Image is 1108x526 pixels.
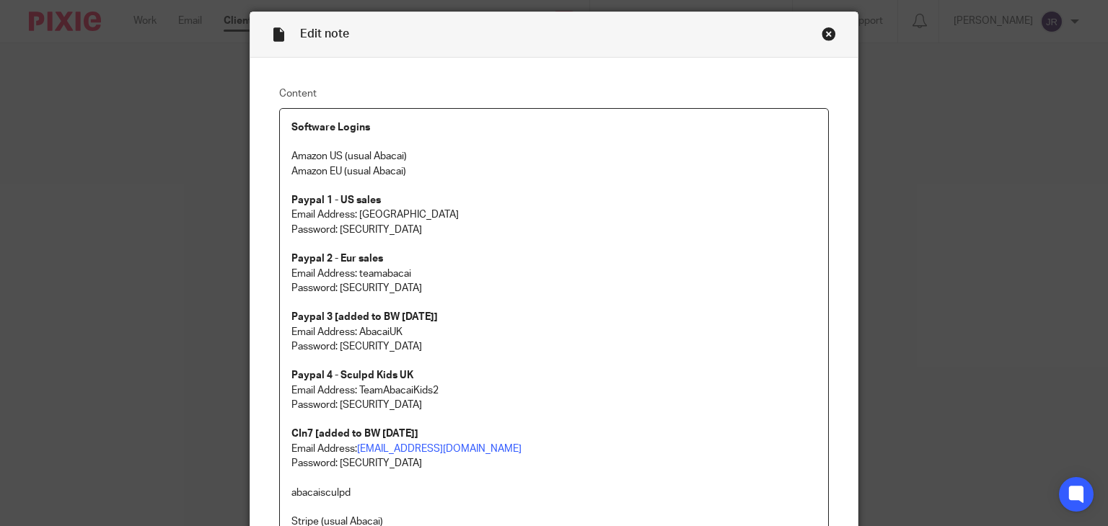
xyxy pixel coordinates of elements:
div: Close this dialog window [822,27,836,41]
strong: Software Logins [291,122,370,133]
p: Password: [SECURITY_DATA] [291,456,817,471]
p: Email Address: [291,442,817,456]
p: Password: [SECURITY_DATA] [291,223,817,237]
span: Edit note [300,28,349,40]
p: abacaisculpd [291,486,817,500]
p: Password: [SECURITY_DATA] [291,339,817,354]
p: Password: [SECURITY_DATA] [291,281,817,295]
p: Amazon EU (usual Abacai) [291,164,817,179]
p: Email Address: AbacaiUK [291,325,817,339]
p: Email Address: teamabacai [291,267,817,281]
strong: Paypal 4 - Sculpd Kids UK [291,370,413,380]
strong: Paypal 3 [added to BW [DATE]] [291,312,438,322]
p: Email Address: TeamAbacaiKids2 Password: [SECURITY_DATA] [291,383,817,413]
strong: CIn7 [291,429,313,439]
label: Content [279,86,830,101]
p: Amazon US (usual Abacai) [291,149,817,164]
strong: Paypal 2 - Eur sales [291,254,383,264]
p: Email Address: [GEOGRAPHIC_DATA] [291,208,817,222]
a: [EMAIL_ADDRESS][DOMAIN_NAME] [357,444,522,454]
strong: [added to BW [DATE]] [315,429,418,439]
strong: Paypal 1 - US sales [291,195,381,205]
